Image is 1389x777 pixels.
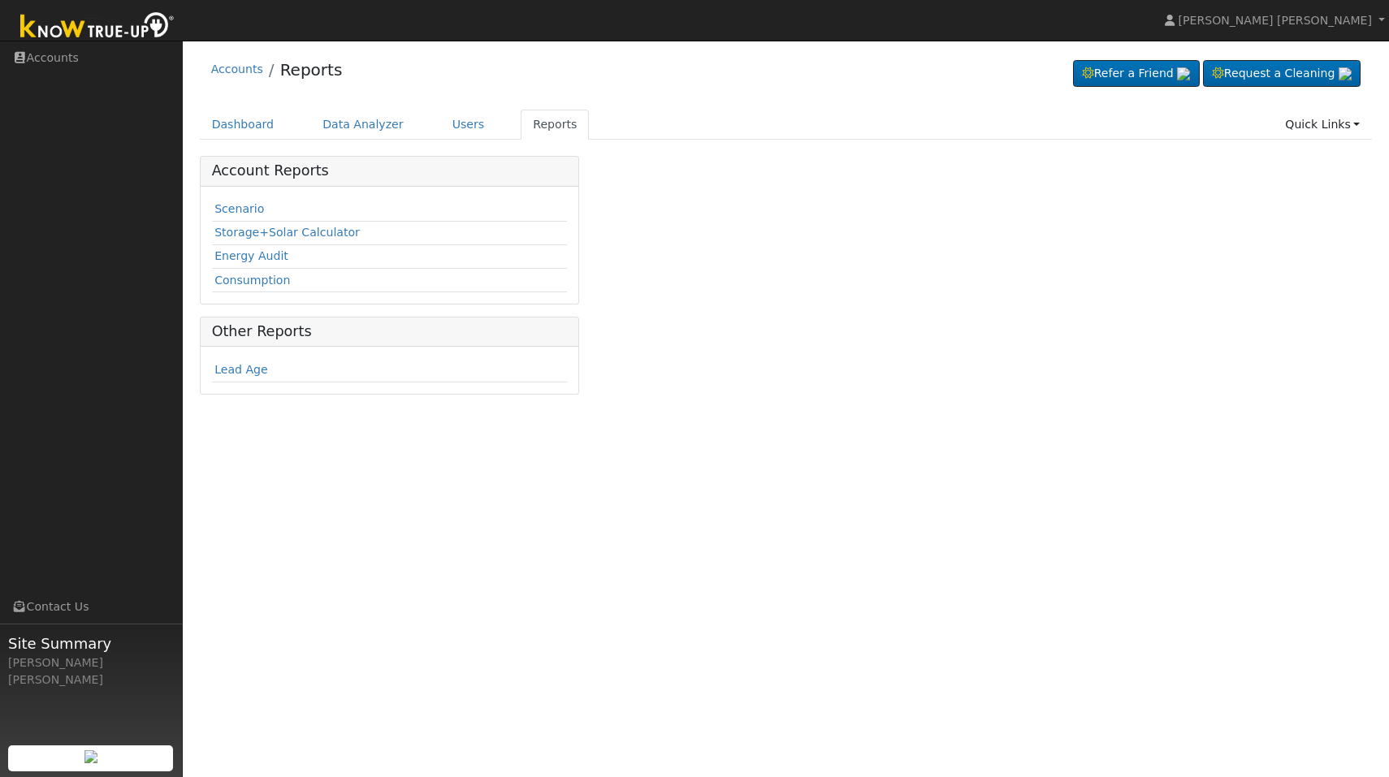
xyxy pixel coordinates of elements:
a: Data Analyzer [310,110,416,140]
a: Consumption [214,274,290,287]
a: Users [440,110,497,140]
a: Accounts [211,63,263,76]
a: Scenario [214,202,264,215]
h5: Account Reports [212,162,567,179]
a: Lead Age [214,363,268,376]
a: Quick Links [1273,110,1372,140]
img: retrieve [1339,67,1352,80]
img: retrieve [84,750,97,763]
a: Energy Audit [214,249,288,262]
span: [PERSON_NAME] [PERSON_NAME] [1179,14,1372,27]
a: Reports [280,60,343,80]
a: Reports [521,110,589,140]
span: Site Summary [8,632,174,654]
div: [PERSON_NAME] [PERSON_NAME] [8,654,174,689]
a: Dashboard [200,110,287,140]
img: retrieve [1177,67,1190,80]
a: Refer a Friend [1073,60,1200,88]
a: Storage+Solar Calculator [214,226,360,239]
a: Request a Cleaning [1203,60,1361,88]
h5: Other Reports [212,323,567,340]
img: Know True-Up [12,9,183,45]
